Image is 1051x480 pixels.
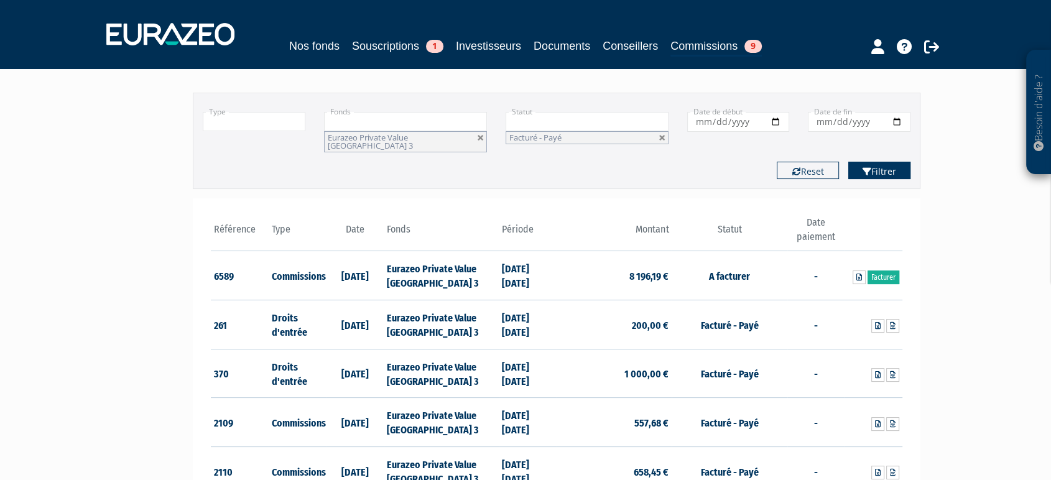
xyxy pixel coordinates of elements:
span: Facturé - Payé [509,132,562,143]
td: - [787,251,845,300]
td: [DATE] [326,300,384,349]
button: Reset [777,162,839,179]
button: Filtrer [848,162,910,179]
td: 1 000,00 € [557,349,672,398]
td: Commissions [269,398,326,447]
a: Facturer [868,270,899,284]
th: Statut [672,216,787,251]
a: Nos fonds [289,37,340,55]
td: Facturé - Payé [672,300,787,349]
td: Eurazeo Private Value [GEOGRAPHIC_DATA] 3 [384,300,499,349]
span: 9 [744,40,762,53]
td: - [787,300,845,349]
td: 6589 [211,251,269,300]
td: Eurazeo Private Value [GEOGRAPHIC_DATA] 3 [384,398,499,447]
th: Fonds [384,216,499,251]
th: Date [326,216,384,251]
span: 1 [426,40,443,53]
td: [DATE] [DATE] [499,349,557,398]
a: Conseillers [603,37,658,55]
td: [DATE] [DATE] [499,300,557,349]
td: A facturer [672,251,787,300]
td: [DATE] [326,398,384,447]
span: Eurazeo Private Value [GEOGRAPHIC_DATA] 3 [328,132,413,151]
td: 2109 [211,398,269,447]
th: Type [269,216,326,251]
th: Référence [211,216,269,251]
td: [DATE] [326,349,384,398]
td: [DATE] [326,251,384,300]
td: 200,00 € [557,300,672,349]
a: Souscriptions1 [352,37,443,55]
td: 557,68 € [557,398,672,447]
th: Montant [557,216,672,251]
td: 261 [211,300,269,349]
td: Droits d'entrée [269,349,326,398]
td: Eurazeo Private Value [GEOGRAPHIC_DATA] 3 [384,251,499,300]
td: [DATE] [DATE] [499,251,557,300]
td: Droits d'entrée [269,300,326,349]
td: Facturé - Payé [672,349,787,398]
td: Commissions [269,251,326,300]
th: Date paiement [787,216,845,251]
th: Période [499,216,557,251]
td: 8 196,19 € [557,251,672,300]
td: - [787,398,845,447]
a: Commissions9 [670,37,762,57]
td: - [787,349,845,398]
td: [DATE] [DATE] [499,398,557,447]
td: 370 [211,349,269,398]
td: Eurazeo Private Value [GEOGRAPHIC_DATA] 3 [384,349,499,398]
a: Documents [534,37,590,55]
img: 1732889491-logotype_eurazeo_blanc_rvb.png [106,23,234,45]
td: Facturé - Payé [672,398,787,447]
a: Investisseurs [456,37,521,55]
p: Besoin d'aide ? [1032,57,1046,168]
